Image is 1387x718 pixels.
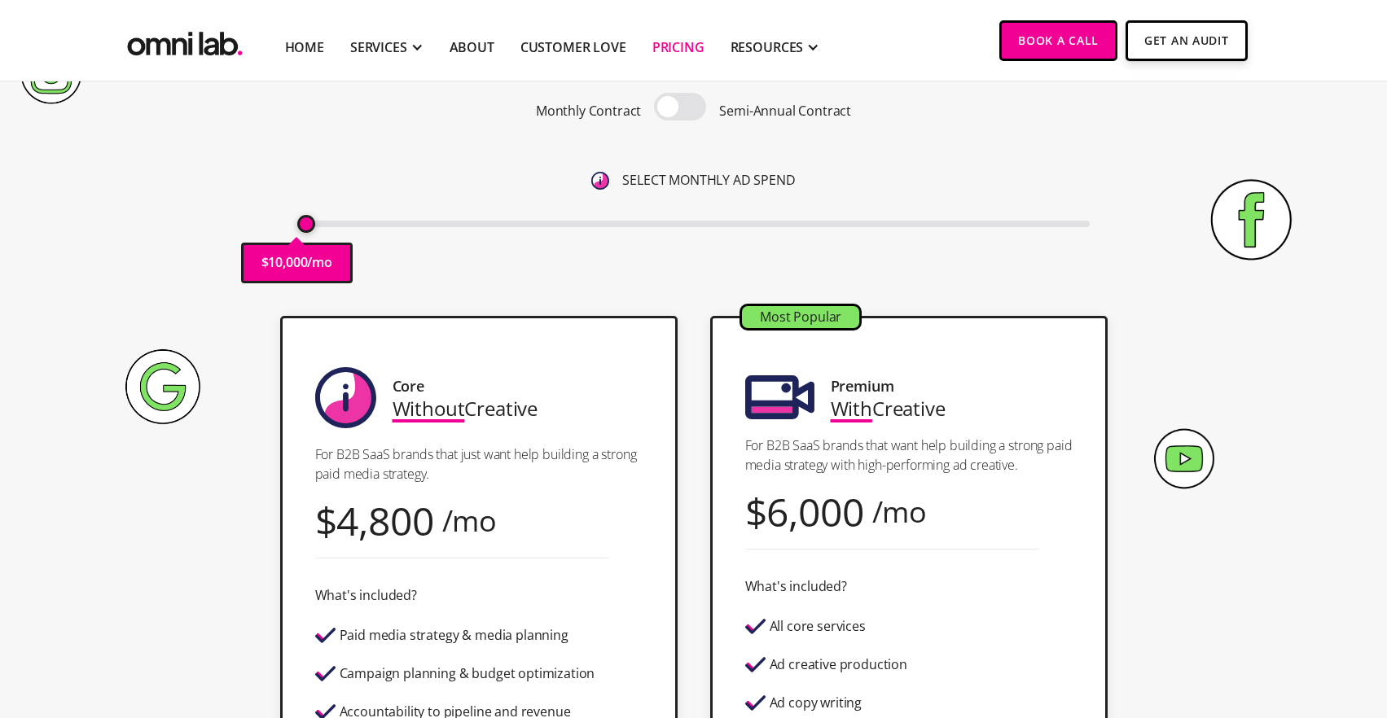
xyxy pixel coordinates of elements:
img: 6410812402e99d19b372aa32_omni-nav-info.svg [591,172,609,190]
p: Semi-Annual Contract [719,100,851,122]
a: Get An Audit [1126,20,1247,61]
a: Customer Love [520,37,626,57]
iframe: Chat Widget [1094,529,1387,718]
div: Campaign planning & budget optimization [340,667,595,681]
div: Most Popular [742,306,859,328]
div: $ [315,510,337,532]
p: Monthly Contract [536,100,641,122]
div: Paid media strategy & media planning [340,628,568,642]
div: 4,800 [336,510,433,532]
div: Premium [831,375,894,397]
div: Creative [831,397,946,419]
div: Ad creative production [770,658,907,672]
a: home [124,20,246,60]
img: Omni Lab: B2B SaaS Demand Generation Agency [124,20,246,60]
div: All core services [770,619,866,633]
a: Pricing [652,37,704,57]
div: What's included? [745,576,847,598]
div: Ad copy writing [770,696,862,710]
p: /mo [307,252,332,274]
p: 10,000 [268,252,307,274]
span: Without [393,395,465,422]
div: /mo [872,501,928,523]
div: RESOURCES [731,37,804,57]
div: What's included? [315,584,417,606]
div: 6,000 [766,501,863,523]
span: With [831,395,872,422]
a: Book a Call [999,20,1117,61]
p: For B2B SaaS brands that just want help building a strong paid media strategy. [315,444,643,484]
p: SELECT MONTHLY AD SPEND [622,169,795,191]
div: $ [745,501,767,523]
div: /mo [442,510,498,532]
p: For B2B SaaS brands that want help building a strong paid media strategy with high-performing ad ... [745,436,1073,475]
div: SERVICES [350,37,407,57]
div: Core [393,375,424,397]
p: $ [261,252,269,274]
a: About [450,37,494,57]
a: Home [285,37,324,57]
div: Creative [393,397,538,419]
